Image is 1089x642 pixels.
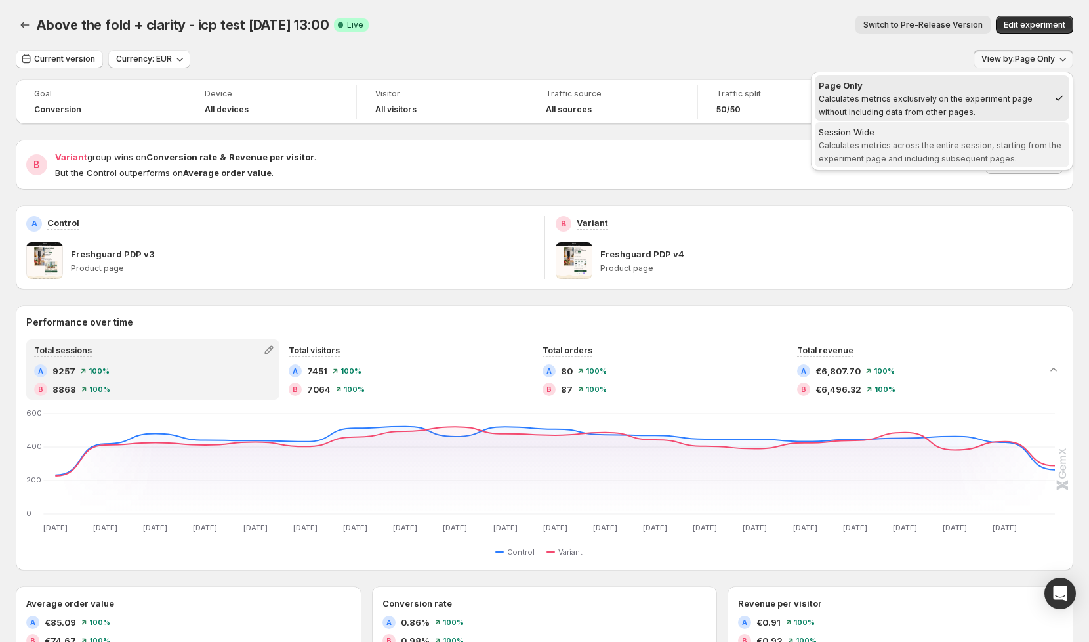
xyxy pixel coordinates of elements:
[343,523,367,532] text: [DATE]
[93,523,117,532] text: [DATE]
[55,152,87,162] span: Variant
[546,104,592,115] h4: All sources
[843,523,867,532] text: [DATE]
[293,367,298,375] h2: A
[819,140,1061,163] span: Calculates metrics across the entire session, starting from the experiment page and including sub...
[108,50,190,68] button: Currency: EUR
[794,618,815,626] span: 100 %
[874,385,895,393] span: 100 %
[143,523,167,532] text: [DATE]
[55,167,274,178] span: But the Control outperforms on .
[55,152,316,162] span: group wins on .
[793,523,817,532] text: [DATE]
[52,364,75,377] span: 9257
[34,104,81,115] span: Conversion
[855,16,991,34] button: Switch to Pre-Release Version
[600,263,1063,274] p: Product page
[586,385,607,393] span: 100 %
[558,547,583,557] span: Variant
[1044,360,1063,379] button: Collapse chart
[716,89,850,99] span: Traffic split
[507,547,535,557] span: Control
[546,89,679,99] span: Traffic source
[307,383,331,396] span: 7064
[443,618,464,626] span: 100 %
[546,544,588,560] button: Variant
[26,475,41,484] text: 200
[205,104,249,115] h4: All devices
[26,242,63,279] img: Freshguard PDP v3
[1004,20,1065,30] span: Edit experiment
[183,167,272,178] strong: Average order value
[1044,578,1076,609] div: Open Intercom Messenger
[47,216,79,229] p: Control
[742,618,747,626] h2: A
[943,523,967,532] text: [DATE]
[205,89,338,99] span: Device
[393,523,417,532] text: [DATE]
[556,242,592,279] img: Freshguard PDP v4
[443,523,467,532] text: [DATE]
[34,345,92,355] span: Total sessions
[493,523,518,532] text: [DATE]
[289,345,340,355] span: Total visitors
[546,87,679,116] a: Traffic sourceAll sources
[561,364,573,377] span: 80
[34,54,95,64] span: Current version
[819,79,1048,92] div: Page Only
[643,523,667,532] text: [DATE]
[89,367,110,375] span: 100 %
[386,618,392,626] h2: A
[546,367,552,375] h2: A
[293,385,298,393] h2: B
[495,544,540,560] button: Control
[743,523,767,532] text: [DATE]
[586,367,607,375] span: 100 %
[16,16,34,34] button: Back
[561,219,566,229] h2: B
[375,87,508,116] a: VisitorAll visitors
[26,442,42,451] text: 400
[205,87,338,116] a: DeviceAll devices
[893,523,917,532] text: [DATE]
[34,89,167,99] span: Goal
[815,383,861,396] span: €6,496.32
[981,54,1055,64] span: View by: Page Only
[863,20,983,30] span: Switch to Pre-Release Version
[89,385,110,393] span: 100 %
[996,16,1073,34] button: Edit experiment
[38,367,43,375] h2: A
[45,616,76,629] span: €85.09
[26,509,31,518] text: 0
[382,597,452,610] h3: Conversion rate
[874,367,895,375] span: 100 %
[543,345,592,355] span: Total orders
[600,247,684,261] p: Freshguard PDP v4
[546,385,552,393] h2: B
[593,523,617,532] text: [DATE]
[543,523,567,532] text: [DATE]
[26,408,42,417] text: 600
[220,152,226,162] strong: &
[146,152,217,162] strong: Conversion rate
[819,125,1065,139] div: Session Wide
[797,345,853,355] span: Total revenue
[340,367,361,375] span: 100 %
[89,618,110,626] span: 100 %
[33,158,40,171] h2: B
[293,523,318,532] text: [DATE]
[30,618,35,626] h2: A
[307,364,327,377] span: 7451
[819,94,1033,117] span: Calculates metrics exclusively on the experiment page without including data from other pages.
[38,385,43,393] h2: B
[375,89,508,99] span: Visitor
[52,383,76,396] span: 8868
[71,247,154,261] p: Freshguard PDP v3
[577,216,608,229] p: Variant
[993,523,1017,532] text: [DATE]
[71,263,534,274] p: Product page
[193,523,217,532] text: [DATE]
[716,87,850,116] a: Traffic split50/50
[801,367,806,375] h2: A
[716,104,741,115] span: 50/50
